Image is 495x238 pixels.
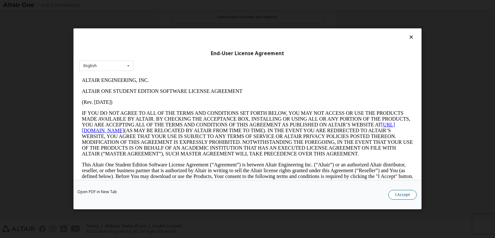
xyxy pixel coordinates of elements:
[3,47,316,58] a: [URL][DOMAIN_NAME]
[83,64,97,68] div: English
[3,87,334,110] p: This Altair One Student Edition Software License Agreement (“Agreement”) is between Altair Engine...
[3,25,334,30] p: (Rev. [DATE])
[3,3,334,8] p: ALTAIR ENGINEERING, INC.
[3,14,334,19] p: ALTAIR ONE STUDENT EDITION SOFTWARE LICENSE AGREEMENT
[79,50,416,57] div: End-User License Agreement
[388,190,417,200] button: I Accept
[77,190,117,194] a: Open PDF in New Tab
[3,35,334,82] p: IF YOU DO NOT AGREE TO ALL OF THE TERMS AND CONDITIONS SET FORTH BELOW, YOU MAY NOT ACCESS OR USE...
